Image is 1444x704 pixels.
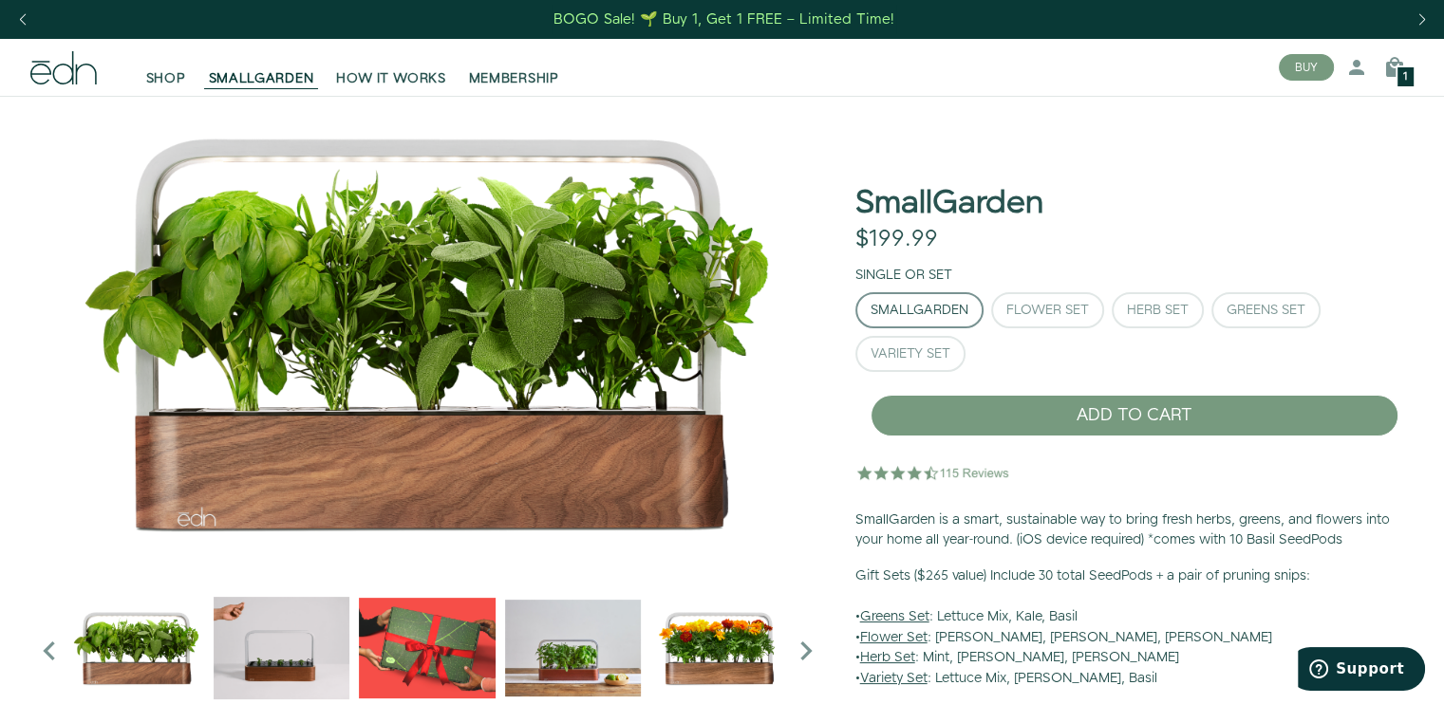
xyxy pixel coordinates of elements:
button: Flower Set [991,292,1104,328]
u: Herb Set [860,648,915,667]
span: 1 [1403,72,1408,83]
a: HOW IT WORKS [325,46,457,88]
div: $199.99 [855,226,938,253]
span: HOW IT WORKS [336,69,445,88]
button: ADD TO CART [871,395,1398,436]
div: Herb Set [1127,304,1189,317]
div: Variety Set [871,347,950,361]
button: Variety Set [855,336,966,372]
button: SmallGarden [855,292,984,328]
button: Herb Set [1112,292,1204,328]
label: Single or Set [855,266,952,285]
span: MEMBERSHIP [469,69,559,88]
span: SHOP [146,69,186,88]
p: • : Lettuce Mix, Kale, Basil • : [PERSON_NAME], [PERSON_NAME], [PERSON_NAME] • : Mint, [PERSON_NA... [855,566,1414,690]
h1: SmallGarden [855,186,1043,221]
img: 4.5 star rating [855,454,1012,491]
u: Flower Set [860,628,928,647]
p: SmallGarden is a smart, sustainable way to bring fresh herbs, greens, and flowers into your home ... [855,510,1414,551]
img: Official-EDN-SMALLGARDEN-HERB-HERO-SLV-2000px_4096x.png [30,96,824,570]
div: Flower Set [1006,304,1089,317]
i: Next slide [787,632,825,670]
b: Gift Sets ($265 value) Include 30 total SeedPods + a pair of pruning snips: [855,566,1310,585]
u: Greens Set [860,607,929,626]
div: BOGO Sale! 🌱 Buy 1, Get 1 FREE – Limited Time! [553,9,894,29]
a: SHOP [135,46,197,88]
button: BUY [1279,54,1334,81]
iframe: Opens a widget where you can find more information [1298,647,1425,695]
div: SmallGarden [871,304,968,317]
span: SMALLGARDEN [209,69,314,88]
div: 1 / 6 [30,96,824,570]
i: Previous slide [30,632,68,670]
a: SMALLGARDEN [197,46,326,88]
button: Greens Set [1211,292,1321,328]
a: MEMBERSHIP [458,46,571,88]
a: BOGO Sale! 🌱 Buy 1, Get 1 FREE – Limited Time! [552,5,896,34]
div: Greens Set [1227,304,1305,317]
u: Variety Set [860,669,928,688]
